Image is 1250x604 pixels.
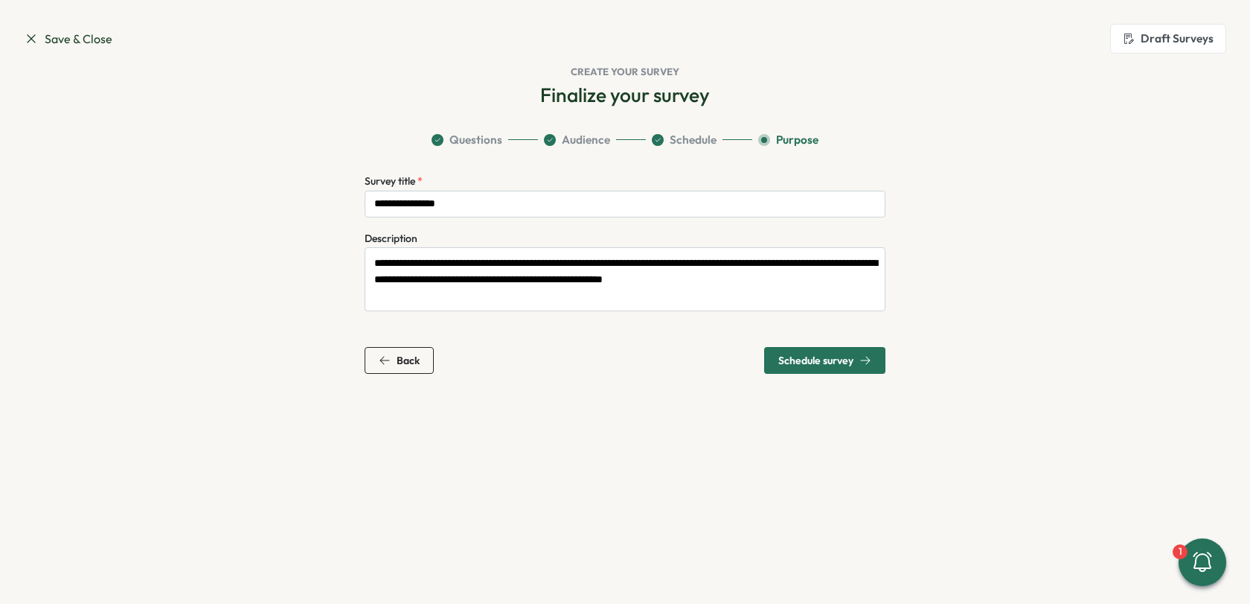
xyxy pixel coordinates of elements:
h1: Create your survey [24,66,1226,79]
button: Audience [544,132,646,148]
button: Schedule survey [764,347,885,374]
div: Description [365,231,417,247]
span: Survey title [365,174,417,188]
span: Schedule [670,132,717,148]
span: Questions [449,132,502,148]
span: Back [397,355,420,366]
a: Save & Close [24,30,112,48]
button: 1 [1179,538,1226,586]
button: Draft Surveys [1110,24,1226,54]
button: Back [365,347,434,374]
button: Schedule [652,132,752,148]
h2: Finalize your survey [540,82,710,108]
span: Purpose [776,132,818,148]
div: 1 [1173,544,1187,559]
span: Audience [562,132,610,148]
button: Purpose [758,132,818,148]
button: Questions [432,132,538,148]
span: Schedule survey [778,355,853,366]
